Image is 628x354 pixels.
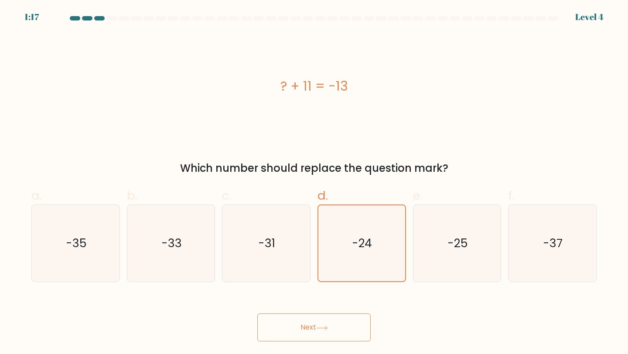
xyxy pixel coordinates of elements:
span: e. [413,187,423,204]
div: Which number should replace the question mark? [37,160,591,176]
span: c. [222,187,232,204]
span: a. [31,187,42,204]
text: -35 [66,235,87,251]
text: -25 [447,235,468,251]
text: -33 [161,235,182,251]
div: ? + 11 = -13 [31,76,597,96]
text: -24 [353,235,372,251]
span: d. [317,187,328,204]
span: b. [127,187,137,204]
span: f. [508,187,514,204]
text: -37 [543,235,563,251]
text: -31 [259,235,276,251]
button: Next [257,313,371,341]
div: 1:17 [24,10,39,24]
div: Level 4 [575,10,604,24]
